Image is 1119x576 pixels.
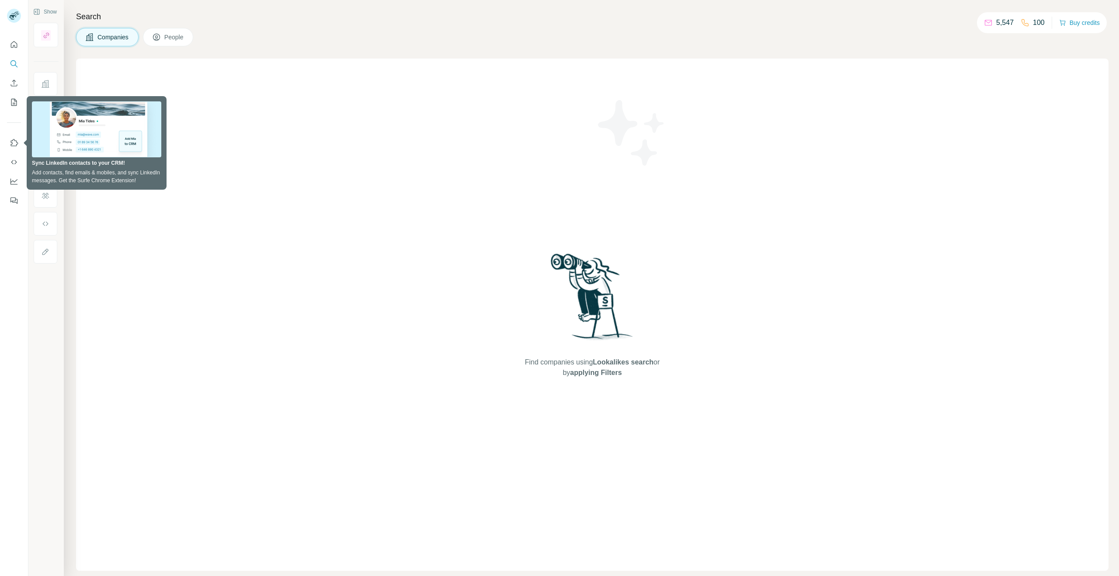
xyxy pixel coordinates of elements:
[1059,17,1100,29] button: Buy credits
[7,154,21,170] button: Use Surfe API
[592,94,671,172] img: Surfe Illustration - Stars
[27,5,63,18] button: Show
[164,33,184,42] span: People
[76,10,1109,23] h4: Search
[570,369,622,376] span: applying Filters
[7,37,21,52] button: Quick start
[1033,17,1045,28] p: 100
[7,135,21,151] button: Use Surfe on LinkedIn
[547,251,638,349] img: Surfe Illustration - Woman searching with binoculars
[593,358,653,366] span: Lookalikes search
[7,173,21,189] button: Dashboard
[996,17,1014,28] p: 5,547
[7,56,21,72] button: Search
[7,94,21,110] button: My lists
[7,193,21,208] button: Feedback
[7,75,21,91] button: Enrich CSV
[522,357,662,378] span: Find companies using or by
[97,33,129,42] span: Companies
